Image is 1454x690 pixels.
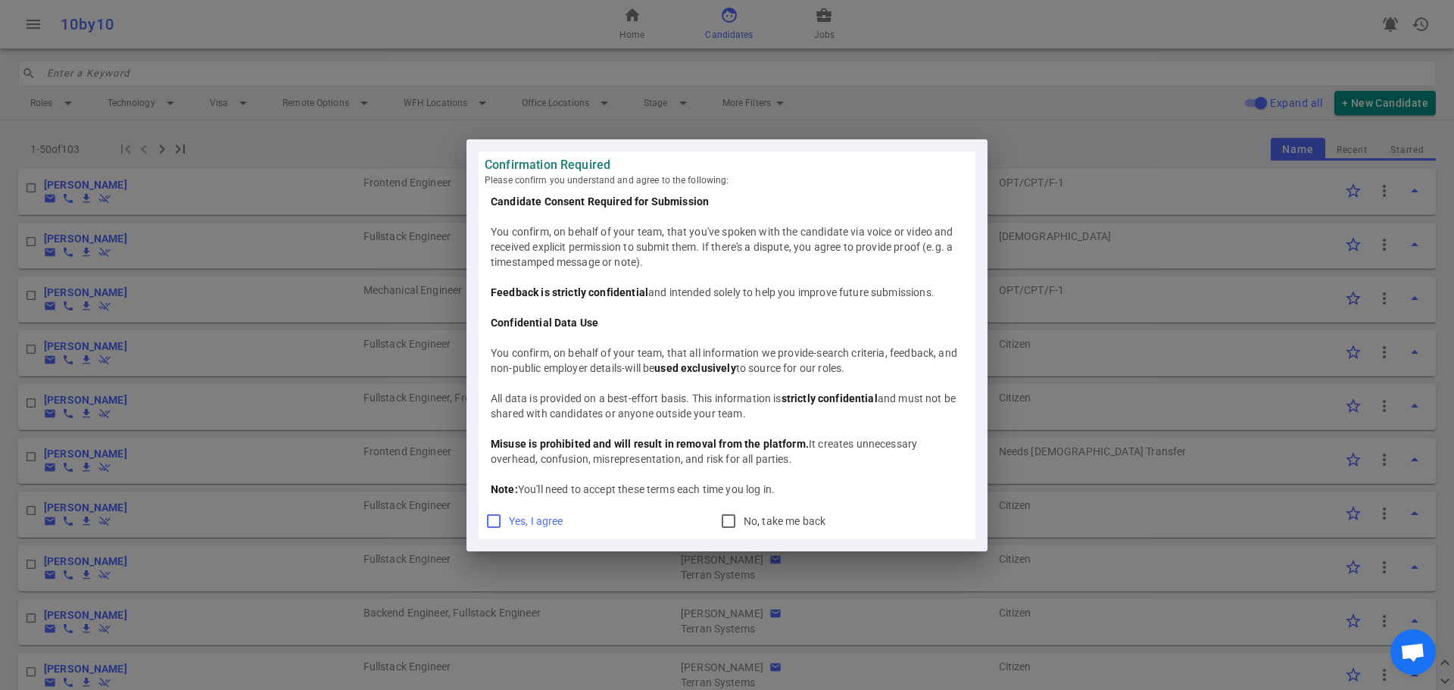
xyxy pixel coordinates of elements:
b: Note: [491,483,518,495]
div: Open chat [1390,629,1436,675]
div: You confirm, on behalf of your team, that all information we provide-search criteria, feedback, a... [491,345,963,376]
div: You'll need to accept these terms each time you log in. [491,482,963,497]
div: It creates unnecessary overhead, confusion, misrepresentation, and risk for all parties. [491,436,963,467]
div: All data is provided on a best-effort basis. This information is and must not be shared with cand... [491,391,963,421]
span: No, take me back [744,515,825,527]
b: Misuse is prohibited and will result in removal from the platform. [491,438,809,450]
div: and intended solely to help you improve future submissions. [491,285,963,300]
b: strictly confidential [782,392,878,404]
div: You confirm, on behalf of your team, that you've spoken with the candidate via voice or video and... [491,224,963,270]
b: Candidate Consent Required for Submission [491,195,709,208]
strong: Confirmation Required [485,158,969,173]
b: Feedback is strictly confidential [491,286,648,298]
span: Please confirm you understand and agree to the following: [485,173,969,188]
b: used exclusively [654,362,735,374]
b: Confidential Data Use [491,317,598,329]
span: Yes, I agree [509,515,563,527]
